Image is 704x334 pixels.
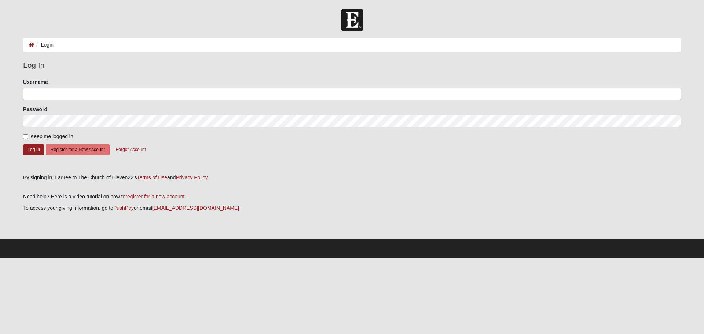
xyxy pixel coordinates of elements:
[23,59,681,71] legend: Log In
[176,175,207,180] a: Privacy Policy
[111,144,151,155] button: Forgot Account
[23,106,47,113] label: Password
[341,9,363,31] img: Church of Eleven22 Logo
[23,134,28,139] input: Keep me logged in
[23,174,681,181] div: By signing in, I agree to The Church of Eleven22's and .
[113,205,134,211] a: PushPay
[125,194,184,199] a: register for a new account
[23,193,681,201] p: Need help? Here is a video tutorial on how to .
[46,144,110,155] button: Register for a New Account
[152,205,239,211] a: [EMAIL_ADDRESS][DOMAIN_NAME]
[23,78,48,86] label: Username
[23,144,44,155] button: Log In
[23,204,681,212] p: To access your giving information, go to or email
[137,175,167,180] a: Terms of Use
[34,41,54,49] li: Login
[30,133,73,139] span: Keep me logged in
